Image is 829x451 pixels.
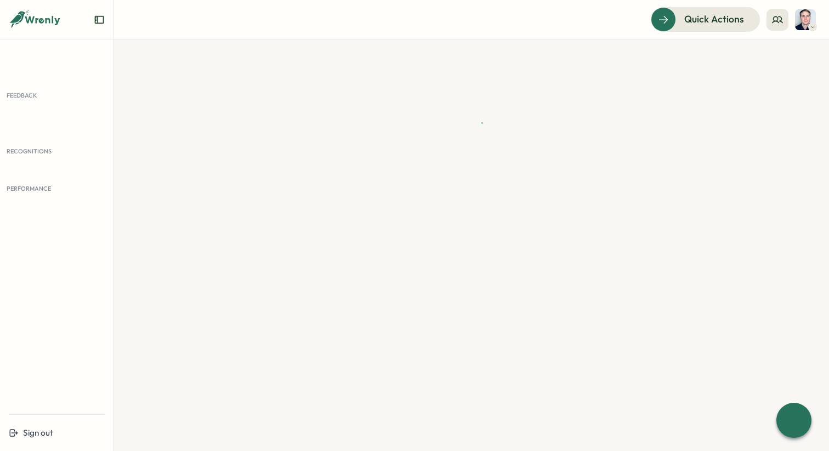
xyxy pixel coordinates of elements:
span: Sign out [23,427,53,438]
img: Tom Hutchings [795,9,816,30]
span: Quick Actions [684,12,744,26]
button: Quick Actions [651,7,760,31]
button: Expand sidebar [94,14,105,25]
